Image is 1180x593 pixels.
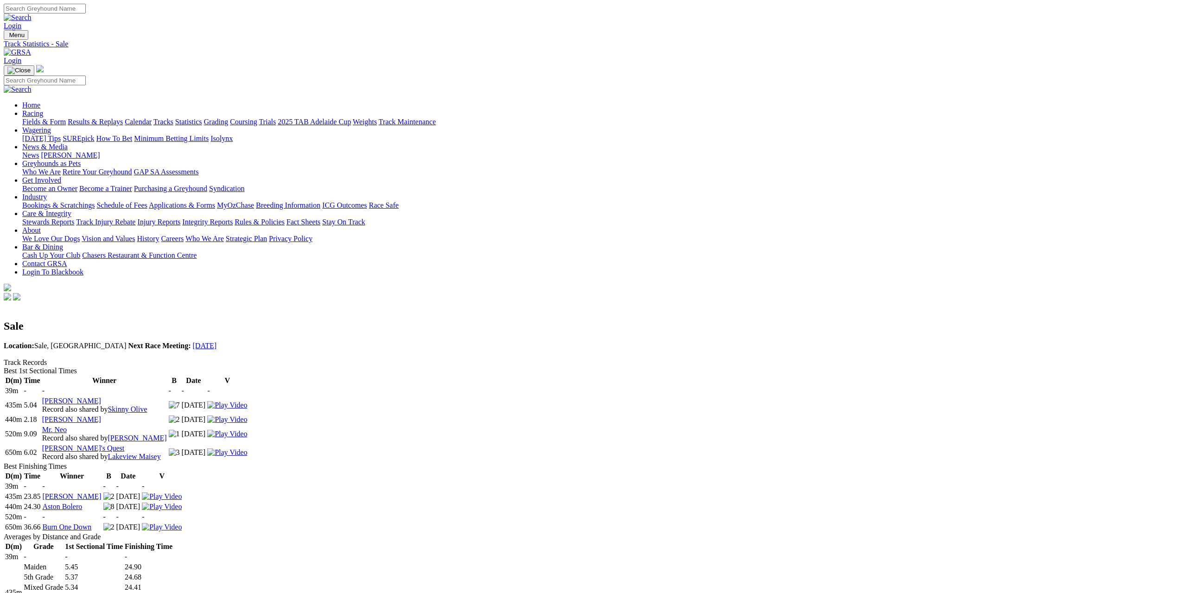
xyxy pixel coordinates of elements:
th: 1st Sectional Time [64,542,123,551]
a: We Love Our Dogs [22,235,80,242]
a: Become a Trainer [79,185,132,192]
a: How To Bet [96,134,133,142]
a: History [137,235,159,242]
td: Maiden [23,562,64,572]
a: Watch Replay on Watchdog [207,415,247,423]
td: - [42,386,167,395]
a: Bar & Dining [22,243,63,251]
a: Trials [259,118,276,126]
img: Search [4,13,32,22]
div: Best 1st Sectional Times [4,367,1176,375]
span: Record also shared by [42,453,161,460]
a: Fields & Form [22,118,66,126]
a: Racing [22,109,43,117]
td: 650m [5,523,22,532]
td: 435m [5,492,22,501]
td: Mixed Grade [23,583,64,592]
div: About [22,235,1176,243]
a: Stewards Reports [22,218,74,226]
div: Best Finishing Times [4,462,1176,471]
input: Search [4,76,86,85]
a: Track Injury Rebate [76,218,135,226]
img: Play Video [207,401,247,409]
b: Next Race Meeting: [128,342,191,350]
a: Who We Are [185,235,224,242]
td: 5.37 [64,573,123,582]
text: [DATE] [116,523,140,531]
a: Contact GRSA [22,260,67,268]
td: - [23,482,41,491]
img: logo-grsa-white.png [4,284,11,291]
h2: Sale [4,320,1176,332]
a: [PERSON_NAME] [108,434,166,442]
a: Applications & Forms [149,201,215,209]
td: - [23,512,41,522]
a: Home [22,101,40,109]
td: 5.34 [64,583,123,592]
th: V [207,376,248,385]
a: Cash Up Your Club [22,251,80,259]
a: Calendar [125,118,152,126]
td: - [207,386,248,395]
div: Wagering [22,134,1176,143]
td: 24.68 [124,573,173,582]
td: - [42,482,102,491]
a: Watch Replay on Watchdog [207,448,247,456]
a: Retire Your Greyhound [63,168,132,176]
div: Racing [22,118,1176,126]
a: Aston Bolero [42,503,82,510]
img: 8 [103,503,115,511]
span: Menu [9,32,25,38]
img: Play Video [142,523,182,531]
a: News & Media [22,143,68,151]
td: 650m [5,444,22,461]
text: 24.30 [24,503,40,510]
a: Integrity Reports [182,218,233,226]
td: - [181,386,206,395]
img: 3 [169,448,180,457]
img: 2 [103,523,115,531]
a: Chasers Restaurant & Function Centre [82,251,197,259]
a: Weights [353,118,377,126]
td: - [23,552,64,561]
td: 440m [5,502,22,511]
div: Track Records [4,358,1176,367]
a: Login [4,22,21,30]
span: Record also shared by [42,405,147,413]
td: 520m [5,425,22,443]
text: 2.18 [24,415,37,423]
a: Tracks [153,118,173,126]
a: About [22,226,41,234]
text: [DATE] [182,448,206,456]
a: Breeding Information [256,201,320,209]
a: Schedule of Fees [96,201,147,209]
a: [DATE] [193,342,217,350]
img: Play Video [207,415,247,424]
a: Track Statistics - Sale [4,40,1176,48]
img: twitter.svg [13,293,20,300]
th: V [141,472,182,481]
a: [DATE] Tips [22,134,61,142]
div: Get Involved [22,185,1176,193]
td: 435m [5,396,22,414]
td: 5th Grade [23,573,64,582]
a: Bookings & Scratchings [22,201,95,209]
td: - [116,512,141,522]
a: Skinny Olive [108,405,147,413]
text: 23.85 [24,492,40,500]
td: 5.45 [64,562,123,572]
img: Play Video [207,430,247,438]
a: Careers [161,235,184,242]
a: [PERSON_NAME] [41,151,100,159]
a: Purchasing a Greyhound [134,185,207,192]
a: Burn One Down [42,523,91,531]
img: Close [7,67,31,74]
a: Mr. Neo [42,426,67,434]
a: Vision and Values [82,235,135,242]
img: Search [4,85,32,94]
td: - [124,552,173,561]
a: Results & Replays [68,118,123,126]
th: Grade [23,542,64,551]
input: Search [4,4,86,13]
